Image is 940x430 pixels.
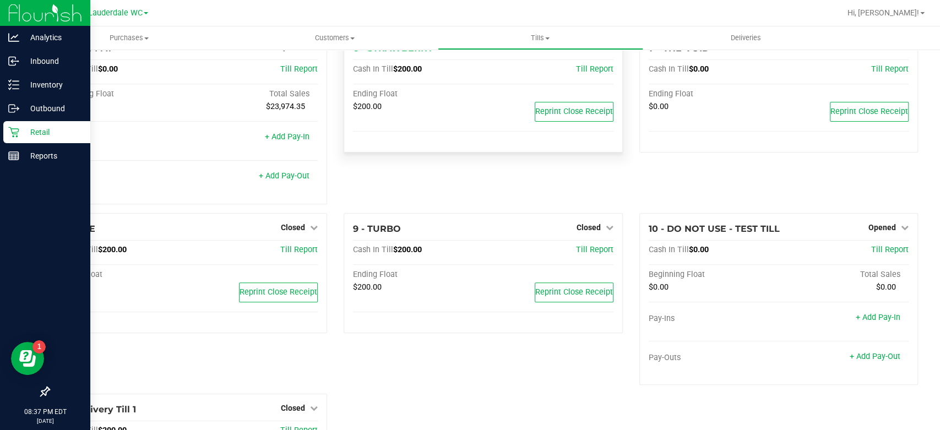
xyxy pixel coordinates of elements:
[19,149,85,162] p: Reports
[240,287,317,297] span: Reprint Close Receipt
[535,102,613,122] button: Reprint Close Receipt
[5,407,85,417] p: 08:37 PM EDT
[259,171,309,181] a: + Add Pay-Out
[876,282,896,292] span: $0.00
[58,172,188,182] div: Pay-Outs
[649,353,779,363] div: Pay-Outs
[438,26,643,50] a: Tills
[58,133,188,143] div: Pay-Ins
[353,282,382,292] span: $200.00
[239,282,318,302] button: Reprint Close Receipt
[58,89,188,99] div: Beginning Float
[280,245,318,254] a: Till Report
[649,314,779,324] div: Pay-Ins
[353,270,483,280] div: Ending Float
[353,224,401,234] span: 9 - TURBO
[232,33,437,43] span: Customers
[438,33,643,43] span: Tills
[353,245,393,254] span: Cash In Till
[8,150,19,161] inline-svg: Reports
[32,340,46,353] iframe: Resource center unread badge
[19,31,85,44] p: Analytics
[8,79,19,90] inline-svg: Inventory
[98,64,118,74] span: $0.00
[649,245,689,254] span: Cash In Till
[871,245,909,254] a: Till Report
[872,42,896,51] span: Closed
[8,56,19,67] inline-svg: Inbound
[649,224,780,234] span: 10 - DO NOT USE - TEST TILL
[281,404,305,412] span: Closed
[535,282,613,302] button: Reprint Close Receipt
[868,223,896,232] span: Opened
[8,127,19,138] inline-svg: Retail
[58,270,188,280] div: Ending Float
[8,32,19,43] inline-svg: Analytics
[266,102,305,111] span: $23,974.35
[8,103,19,114] inline-svg: Outbound
[830,102,909,122] button: Reprint Close Receipt
[689,64,709,74] span: $0.00
[779,270,909,280] div: Total Sales
[649,64,689,74] span: Cash In Till
[26,26,232,50] a: Purchases
[278,42,305,51] span: Opened
[577,223,601,232] span: Closed
[232,26,437,50] a: Customers
[716,33,776,43] span: Deliveries
[689,245,709,254] span: $0.00
[280,64,318,74] a: Till Report
[535,107,613,116] span: Reprint Close Receipt
[353,43,433,53] span: 6 - STRAWBERRY
[535,287,613,297] span: Reprint Close Receipt
[353,89,483,99] div: Ending Float
[77,8,143,18] span: Ft. Lauderdale WC
[19,55,85,68] p: Inbound
[830,107,908,116] span: Reprint Close Receipt
[649,282,669,292] span: $0.00
[98,245,127,254] span: $200.00
[847,8,919,17] span: Hi, [PERSON_NAME]!
[393,245,422,254] span: $200.00
[19,126,85,139] p: Retail
[576,245,613,254] a: Till Report
[11,342,44,375] iframe: Resource center
[353,64,393,74] span: Cash In Till
[643,26,849,50] a: Deliveries
[577,42,601,51] span: Closed
[5,417,85,425] p: [DATE]
[871,64,909,74] a: Till Report
[856,313,900,322] a: + Add Pay-In
[649,270,779,280] div: Beginning Float
[19,78,85,91] p: Inventory
[649,102,669,111] span: $0.00
[850,352,900,361] a: + Add Pay-Out
[26,33,232,43] span: Purchases
[265,132,309,141] a: + Add Pay-In
[19,102,85,115] p: Outbound
[393,64,422,74] span: $200.00
[353,102,382,111] span: $200.00
[649,43,709,53] span: 7 - THE-VOID
[576,64,613,74] a: Till Report
[281,223,305,232] span: Closed
[58,404,136,415] span: 12 - Delivery Till 1
[649,89,779,99] div: Ending Float
[188,89,318,99] div: Total Sales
